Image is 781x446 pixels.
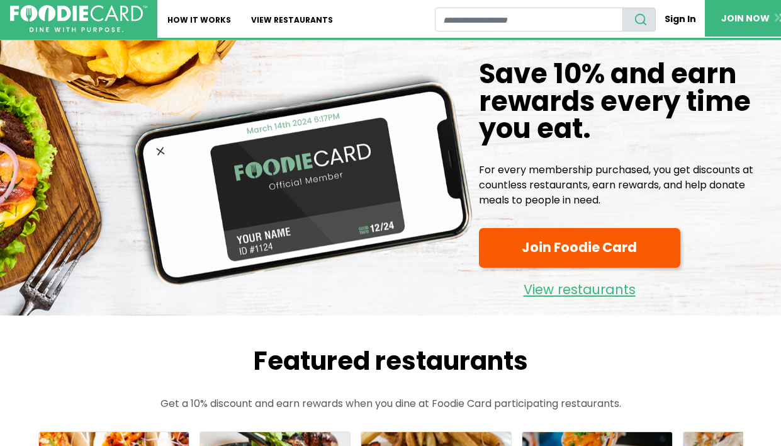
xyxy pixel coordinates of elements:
p: For every membership purchased, you get discounts at countless restaurants, earn rewards, and hel... [479,163,771,208]
h1: Save 10% and earn rewards every time you eat. [479,60,771,142]
img: FoodieCard; Eat, Drink, Save, Donate [10,5,147,33]
p: Get a 10% discount and earn rewards when you dine at Foodie Card participating restaurants. [13,396,768,411]
h2: Featured restaurants [13,346,768,376]
button: search [622,8,656,31]
a: Sign In [656,8,705,31]
a: View restaurants [479,273,680,300]
a: Join Foodie Card [479,228,680,268]
input: restaurant search [435,8,624,31]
